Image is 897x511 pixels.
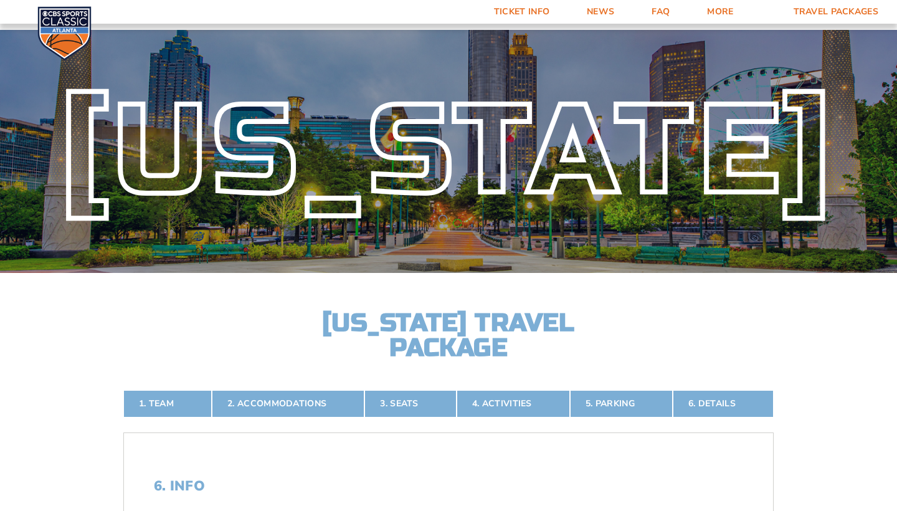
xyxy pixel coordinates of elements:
[311,310,586,360] h2: [US_STATE] Travel Package
[154,478,743,494] h2: 6. Info
[570,390,673,418] a: 5. Parking
[364,390,456,418] a: 3. Seats
[457,390,570,418] a: 4. Activities
[123,390,212,418] a: 1. Team
[37,6,92,60] img: CBS Sports Classic
[212,390,364,418] a: 2. Accommodations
